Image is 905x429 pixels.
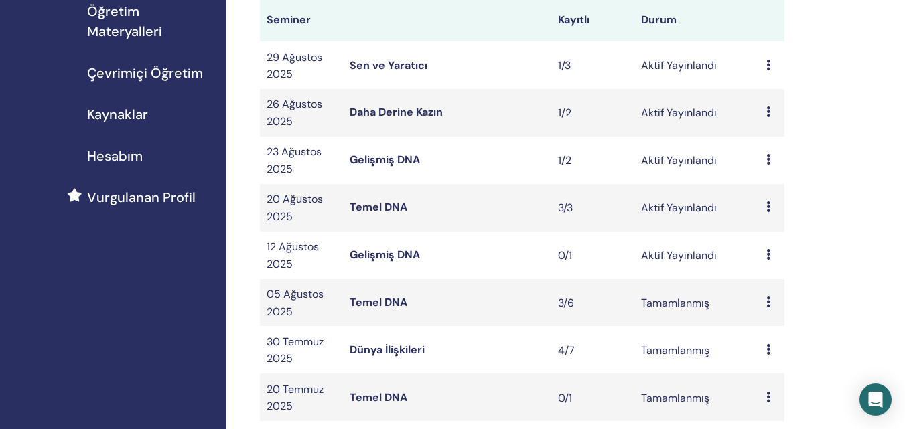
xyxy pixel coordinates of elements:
font: 0/1 [558,248,572,262]
a: Daha Derine Kazın [350,105,443,119]
font: 26 Ağustos 2025 [267,97,322,128]
font: Aktif Yayınlandı [641,106,717,120]
font: 30 Temmuz 2025 [267,335,324,365]
font: Durum [641,13,677,27]
font: 3/6 [558,296,574,310]
font: 20 Ağustos 2025 [267,192,323,223]
font: Aktif Yayınlandı [641,248,717,262]
font: 05 Ağustos 2025 [267,287,324,318]
font: 20 Temmuz 2025 [267,382,324,413]
font: 1/3 [558,58,571,72]
div: Intercom Messenger'ı açın [859,383,892,416]
font: 3/3 [558,201,573,215]
font: Seminer [267,13,311,27]
font: Kaynaklar [87,106,148,123]
a: Gelişmiş DNA [350,248,420,262]
font: 23 Ağustos 2025 [267,145,322,175]
font: Aktif Yayınlandı [641,201,717,215]
a: Gelişmiş DNA [350,153,420,167]
font: Kayıtlı [558,13,589,27]
font: 29 Ağustos 2025 [267,50,322,81]
font: Tamamlanmış [641,391,709,405]
font: Vurgulanan Profil [87,189,196,206]
font: 1/2 [558,106,571,120]
font: Hesabım [87,147,143,165]
font: 1/2 [558,153,571,167]
font: Tamamlanmış [641,296,709,310]
font: Öğretim Materyalleri [87,3,162,40]
font: Tamamlanmış [641,343,709,357]
font: Çevrimiçi Öğretim [87,64,203,82]
font: 0/1 [558,391,572,405]
font: 4/7 [558,343,575,357]
font: Aktif Yayınlandı [641,153,717,167]
a: Temel DNA [350,200,407,214]
font: Aktif Yayınlandı [641,58,717,72]
font: 12 Ağustos 2025 [267,240,319,270]
a: Temel DNA [350,295,407,309]
a: Temel DNA [350,390,407,404]
a: Sen ve Yaratıcı [350,58,427,72]
a: Dünya İlişkileri [350,343,425,357]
